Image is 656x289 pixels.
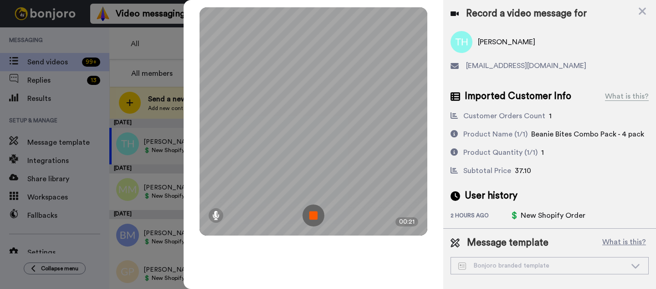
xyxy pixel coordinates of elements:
[463,147,538,158] div: Product Quantity (1/1)
[605,91,649,102] div: What is this?
[600,236,649,250] button: What is this?
[465,89,571,103] span: Imported Customer Info
[466,60,586,71] span: [EMAIL_ADDRESS][DOMAIN_NAME]
[458,263,466,270] img: Message-temps.svg
[463,129,528,140] div: Product Name (1/1)
[531,131,644,138] span: Beanie Bites Combo Pack - 4 pack
[463,110,545,121] div: Customer Orders Count
[302,205,324,226] img: ic_record_stop.svg
[541,149,544,156] span: 1
[515,167,531,174] span: 37.10
[395,217,418,226] div: 00:21
[510,210,585,221] div: 💲 New Shopify Order
[451,212,510,221] div: 2 hours ago
[467,236,548,250] span: Message template
[549,112,552,120] span: 1
[458,261,626,270] div: Bonjoro branded template
[463,165,511,176] div: Subtotal Price
[465,189,518,203] span: User history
